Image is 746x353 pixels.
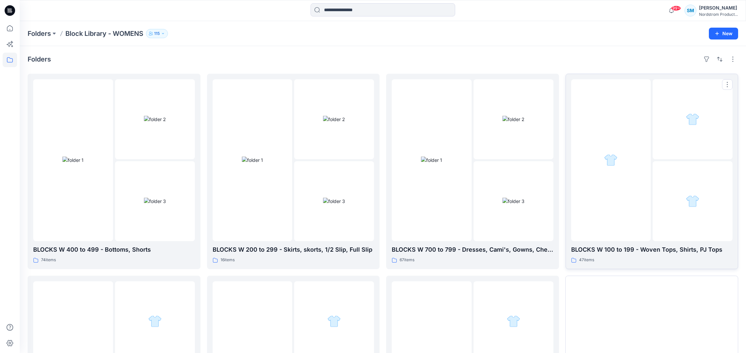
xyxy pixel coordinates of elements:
img: folder 2 [502,116,525,123]
img: folder 2 [686,113,699,126]
p: BLOCKS W 100 to 199 - Woven Tops, Shirts, PJ Tops [571,245,733,254]
span: 99+ [671,6,681,11]
img: folder 3 [686,194,699,208]
a: folder 1folder 2folder 3BLOCKS W 100 to 199 - Woven Tops, Shirts, PJ Tops47items [566,74,738,269]
a: folder 1folder 2folder 3BLOCKS W 400 to 499 - Bottoms, Shorts74items [28,74,200,269]
p: Block Library - WOMENS [65,29,143,38]
p: 47 items [579,257,594,264]
p: 74 items [41,257,56,264]
div: Nordstrom Product... [699,12,738,17]
img: folder 1 [62,157,83,164]
h4: Folders [28,55,51,63]
p: 16 items [221,257,235,264]
a: folder 1folder 2folder 3BLOCKS W 700 to 799 - Dresses, Cami's, Gowns, Chemise67items [386,74,559,269]
img: folder 2 [507,315,520,328]
p: BLOCKS W 700 to 799 - Dresses, Cami's, Gowns, Chemise [392,245,553,254]
p: BLOCKS W 200 to 299 - Skirts, skorts, 1/2 Slip, Full Slip [213,245,374,254]
img: folder 2 [148,315,162,328]
img: folder 3 [323,198,345,205]
button: New [709,28,738,39]
p: 115 [154,30,160,37]
img: folder 1 [421,157,442,164]
img: folder 1 [604,153,618,167]
img: folder 2 [327,315,341,328]
a: Folders [28,29,51,38]
p: 67 items [400,257,414,264]
div: SM [685,5,696,16]
img: folder 2 [323,116,345,123]
img: folder 2 [144,116,166,123]
div: [PERSON_NAME] [699,4,738,12]
img: folder 3 [144,198,166,205]
p: BLOCKS W 400 to 499 - Bottoms, Shorts [33,245,195,254]
img: folder 1 [242,157,263,164]
button: 115 [146,29,168,38]
img: folder 3 [502,198,525,205]
a: folder 1folder 2folder 3BLOCKS W 200 to 299 - Skirts, skorts, 1/2 Slip, Full Slip16items [207,74,380,269]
